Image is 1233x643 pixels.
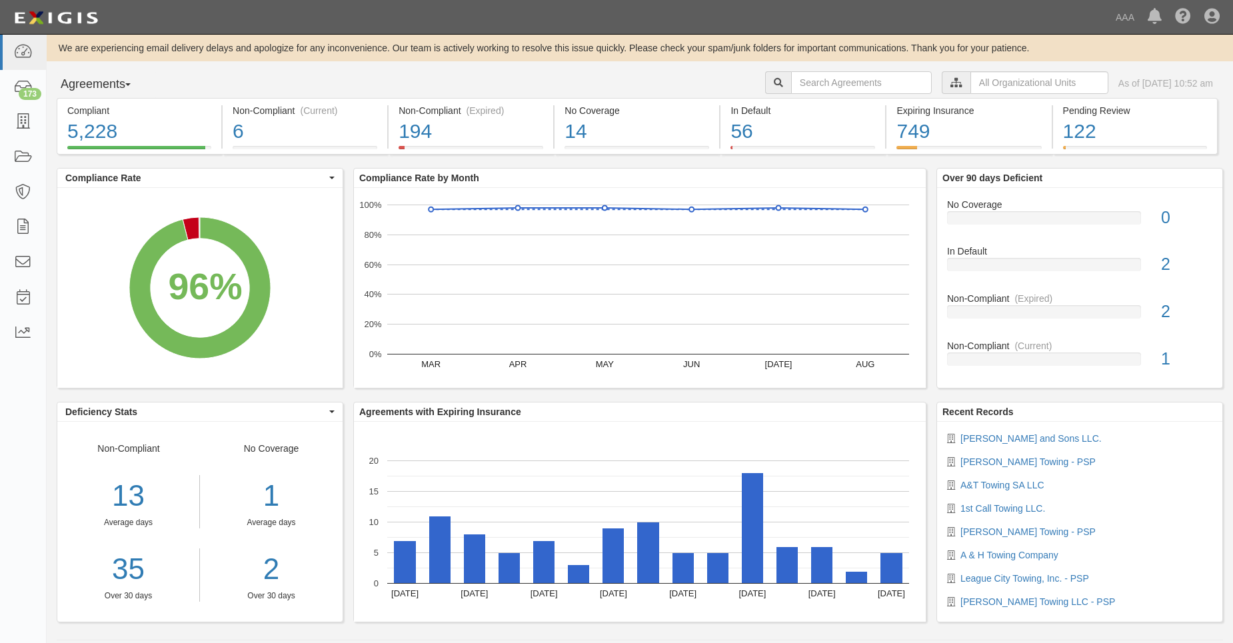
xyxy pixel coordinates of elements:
a: 1st Call Towing LLC. [960,503,1045,514]
div: 6 [233,117,377,146]
a: [PERSON_NAME] Towing - PSP [960,456,1096,467]
text: [DATE] [531,588,558,598]
text: [DATE] [669,588,696,598]
text: MAR [421,359,441,369]
div: (Current) [1014,339,1052,352]
text: 20 [369,456,379,466]
text: 100% [359,200,382,210]
svg: A chart. [57,188,343,388]
button: Deficiency Stats [57,402,343,421]
div: 2 [1151,253,1222,277]
input: All Organizational Units [970,71,1108,94]
button: Agreements [57,71,157,98]
text: 0% [369,349,382,359]
b: Compliance Rate by Month [359,173,479,183]
text: MAY [596,359,615,369]
div: Non-Compliant [937,339,1222,352]
a: Expiring Insurance749 [886,146,1051,157]
text: 5 [374,548,379,558]
div: Average days [210,517,333,528]
text: AUG [856,359,874,369]
text: [DATE] [391,588,419,598]
a: 35 [57,548,199,590]
div: 194 [399,117,543,146]
div: No Coverage [200,442,343,602]
b: Recent Records [942,406,1014,417]
div: 5,228 [67,117,211,146]
div: No Coverage [565,104,709,117]
div: Expiring Insurance [896,104,1041,117]
b: Agreements with Expiring Insurance [359,406,521,417]
text: 0 [374,578,379,588]
text: [DATE] [600,588,627,598]
a: AAA [1109,4,1141,31]
a: No Coverage0 [947,198,1212,245]
div: 1 [210,475,333,517]
a: [PERSON_NAME] and Sons LLC. [960,433,1102,444]
a: Non-Compliant(Expired)2 [947,292,1212,339]
div: In Default [937,245,1222,258]
text: 15 [369,486,379,496]
div: Over 30 days [210,590,333,602]
text: [DATE] [738,588,766,598]
div: As of [DATE] 10:52 am [1118,77,1213,90]
div: Pending Review [1063,104,1207,117]
text: 60% [364,259,381,269]
div: Non-Compliant [57,442,200,602]
b: Over 90 days Deficient [942,173,1042,183]
text: [DATE] [461,588,488,598]
a: Non-Compliant(Expired)194 [389,146,553,157]
i: Help Center - Complianz [1175,9,1191,25]
text: 80% [364,230,381,240]
div: A chart. [354,422,926,622]
div: In Default [730,104,875,117]
div: 13 [57,475,199,517]
div: Compliant [67,104,211,117]
text: APR [509,359,527,369]
div: Average days [57,517,199,528]
a: League City Towing, Inc. - PSP [960,573,1089,584]
div: Non-Compliant (Expired) [399,104,543,117]
a: [PERSON_NAME] Towing LLC - PSP [960,596,1115,607]
svg: A chart. [354,188,926,388]
div: (Expired) [467,104,505,117]
div: 749 [896,117,1041,146]
div: Non-Compliant [937,292,1222,305]
a: Compliant5,228 [57,146,221,157]
div: 0 [1151,206,1222,230]
text: 20% [364,319,381,329]
div: 2 [1151,300,1222,324]
div: 122 [1063,117,1207,146]
button: Compliance Rate [57,169,343,187]
a: A&T Towing SA LLC [960,480,1044,490]
div: Non-Compliant (Current) [233,104,377,117]
text: 40% [364,289,381,299]
a: No Coverage14 [555,146,719,157]
a: In Default56 [720,146,885,157]
div: 173 [19,88,41,100]
span: Deficiency Stats [65,405,326,418]
a: A & H Towing Company [960,550,1058,560]
text: [DATE] [808,588,836,598]
a: In Default2 [947,245,1212,292]
text: JUN [683,359,700,369]
div: 56 [730,117,875,146]
a: Non-Compliant(Current)1 [947,339,1212,376]
a: [PERSON_NAME] Towing - PSP [960,526,1096,537]
text: 10 [369,517,379,527]
img: logo-5460c22ac91f19d4615b14bd174203de0afe785f0fc80cf4dbbc73dc1793850b.png [10,6,102,30]
div: 14 [565,117,709,146]
input: Search Agreements [791,71,932,94]
div: No Coverage [937,198,1222,211]
a: Pending Review122 [1053,146,1218,157]
div: (Expired) [1014,292,1052,305]
text: [DATE] [878,588,905,598]
div: We are experiencing email delivery delays and apologize for any inconvenience. Our team is active... [47,41,1233,55]
div: (Current) [300,104,337,117]
div: 2 [210,548,333,590]
div: 96% [169,261,243,313]
span: Compliance Rate [65,171,326,185]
